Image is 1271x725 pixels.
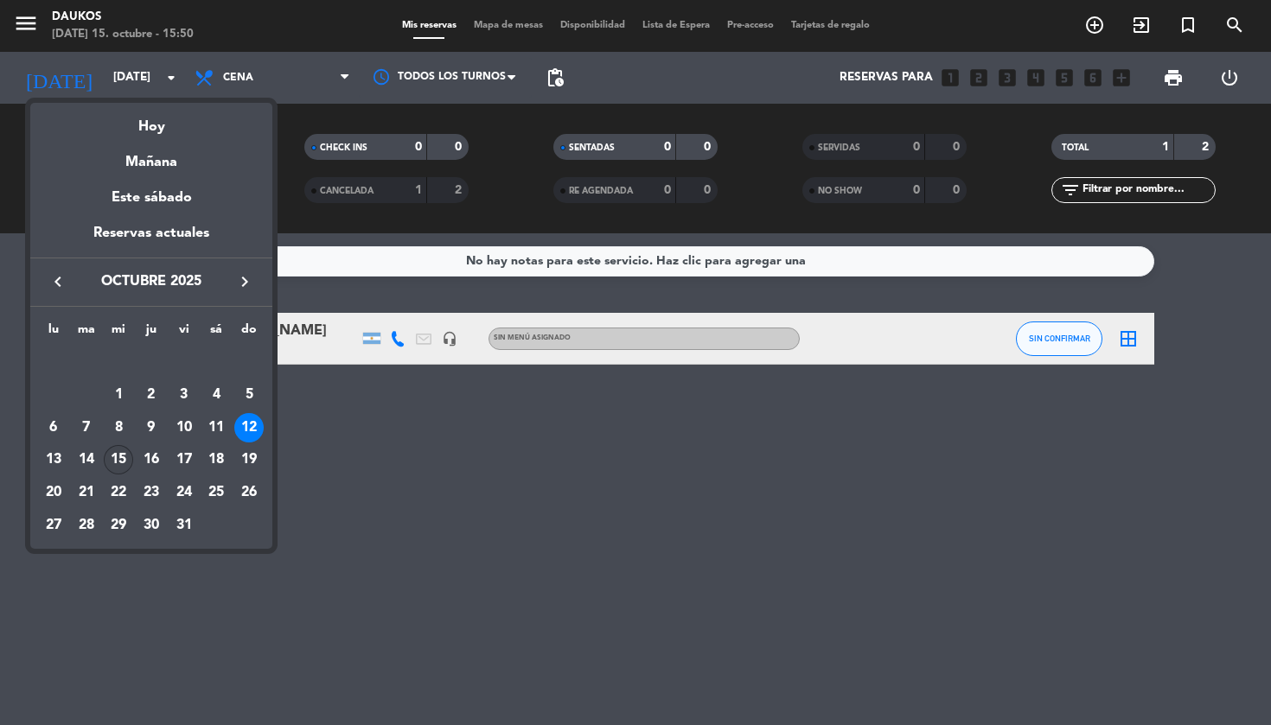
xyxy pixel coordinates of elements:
[168,443,201,476] td: 17 de octubre de 2025
[137,413,166,442] div: 9
[37,443,70,476] td: 13 de octubre de 2025
[104,380,133,410] div: 1
[30,222,272,258] div: Reservas actuales
[37,346,265,378] td: OCT.
[135,476,168,509] td: 23 de octubre de 2025
[169,511,199,540] div: 31
[201,413,231,442] div: 11
[233,320,265,347] th: domingo
[233,443,265,476] td: 19 de octubre de 2025
[201,320,233,347] th: sábado
[135,509,168,542] td: 30 de octubre de 2025
[72,413,101,442] div: 7
[70,476,103,509] td: 21 de octubre de 2025
[102,411,135,444] td: 8 de octubre de 2025
[234,478,264,507] div: 26
[234,445,264,474] div: 19
[42,270,73,293] button: keyboard_arrow_left
[169,380,199,410] div: 3
[168,320,201,347] th: viernes
[104,445,133,474] div: 15
[39,478,68,507] div: 20
[102,509,135,542] td: 29 de octubre de 2025
[30,174,272,222] div: Este sábado
[168,509,201,542] td: 31 de octubre de 2025
[201,478,231,507] div: 25
[39,445,68,474] div: 13
[137,445,166,474] div: 16
[104,478,133,507] div: 22
[234,271,255,292] i: keyboard_arrow_right
[39,511,68,540] div: 27
[72,478,101,507] div: 21
[201,443,233,476] td: 18 de octubre de 2025
[169,478,199,507] div: 24
[135,443,168,476] td: 16 de octubre de 2025
[48,271,68,292] i: keyboard_arrow_left
[70,320,103,347] th: martes
[233,378,265,411] td: 5 de octubre de 2025
[137,478,166,507] div: 23
[102,476,135,509] td: 22 de octubre de 2025
[201,476,233,509] td: 25 de octubre de 2025
[201,378,233,411] td: 4 de octubre de 2025
[37,320,70,347] th: lunes
[234,413,264,442] div: 12
[201,380,231,410] div: 4
[70,443,103,476] td: 14 de octubre de 2025
[137,511,166,540] div: 30
[30,138,272,174] div: Mañana
[234,380,264,410] div: 5
[233,411,265,444] td: 12 de octubre de 2025
[135,320,168,347] th: jueves
[72,511,101,540] div: 28
[201,445,231,474] div: 18
[137,380,166,410] div: 2
[30,103,272,138] div: Hoy
[102,443,135,476] td: 15 de octubre de 2025
[102,320,135,347] th: miércoles
[169,445,199,474] div: 17
[37,509,70,542] td: 27 de octubre de 2025
[169,413,199,442] div: 10
[70,411,103,444] td: 7 de octubre de 2025
[168,378,201,411] td: 3 de octubre de 2025
[73,270,229,293] span: octubre 2025
[135,411,168,444] td: 9 de octubre de 2025
[104,511,133,540] div: 29
[104,413,133,442] div: 8
[39,413,68,442] div: 6
[102,378,135,411] td: 1 de octubre de 2025
[70,509,103,542] td: 28 de octubre de 2025
[229,270,260,293] button: keyboard_arrow_right
[135,378,168,411] td: 2 de octubre de 2025
[72,445,101,474] div: 14
[37,411,70,444] td: 6 de octubre de 2025
[168,411,201,444] td: 10 de octubre de 2025
[201,411,233,444] td: 11 de octubre de 2025
[37,476,70,509] td: 20 de octubre de 2025
[233,476,265,509] td: 26 de octubre de 2025
[168,476,201,509] td: 24 de octubre de 2025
